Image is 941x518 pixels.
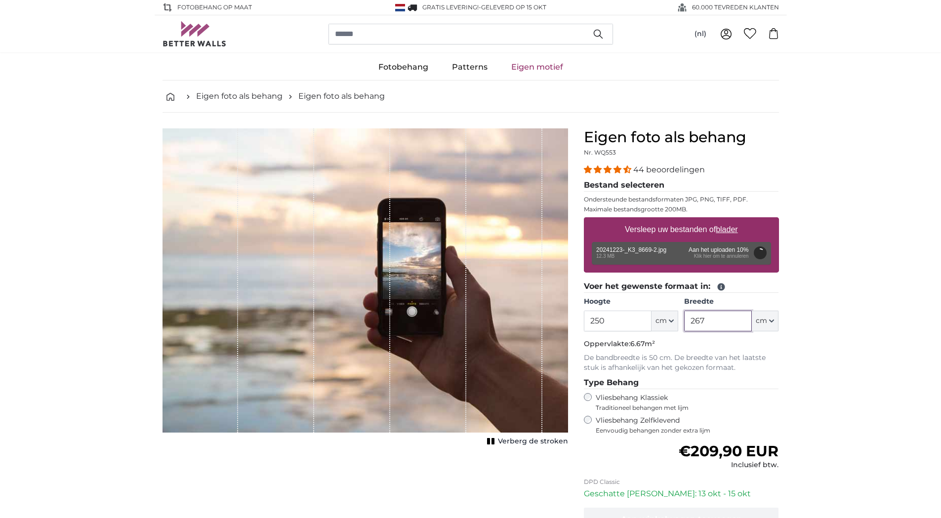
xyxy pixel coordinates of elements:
button: cm [652,311,678,331]
nav: breadcrumbs [163,80,779,113]
a: Patterns [440,54,499,80]
span: Verberg de stroken [498,437,568,446]
label: Vliesbehang Zelfklevend [596,416,779,435]
span: Nr. WQ553 [584,149,616,156]
span: cm [756,316,767,326]
p: Maximale bestandsgrootte 200MB. [584,205,779,213]
img: Nederland [395,4,405,11]
legend: Type Behang [584,377,779,389]
a: Eigen foto als behang [196,90,283,102]
a: Eigen motief [499,54,575,80]
span: cm [655,316,667,326]
span: - [479,3,546,11]
p: De bandbreedte is 50 cm. De breedte van het laatste stuk is afhankelijk van het gekozen formaat. [584,353,779,373]
span: 44 beoordelingen [633,165,705,174]
p: DPD Classic [584,478,779,486]
span: Geleverd op 15 okt [481,3,546,11]
span: €209,90 EUR [679,442,778,460]
label: Hoogte [584,297,678,307]
img: Betterwalls [163,21,227,46]
span: 6.67m² [630,339,655,348]
div: Inclusief btw. [679,460,778,470]
p: Oppervlakte: [584,339,779,349]
u: blader [716,225,737,234]
label: Breedte [684,297,778,307]
span: Eenvoudig behangen zonder extra lijm [596,427,779,435]
div: 1 of 1 [163,128,568,448]
label: Vliesbehang Klassiek [596,393,761,412]
button: cm [752,311,778,331]
span: GRATIS levering! [422,3,479,11]
button: Verberg de stroken [484,435,568,448]
h1: Eigen foto als behang [584,128,779,146]
legend: Bestand selecteren [584,179,779,192]
span: 60.000 TEVREDEN KLANTEN [692,3,779,12]
legend: Voer het gewenste formaat in: [584,280,779,293]
p: Geschatte [PERSON_NAME]: 13 okt - 15 okt [584,488,779,500]
button: (nl) [687,25,714,43]
span: FOTOBEHANG OP MAAT [177,3,252,12]
a: Fotobehang [367,54,440,80]
p: Ondersteunde bestandsformaten JPG, PNG, TIFF, PDF. [584,196,779,203]
span: Traditioneel behangen met lijm [596,404,761,412]
a: Eigen foto als behang [298,90,385,102]
label: Versleep uw bestanden of [621,220,742,239]
span: 4.34 stars [584,165,633,174]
